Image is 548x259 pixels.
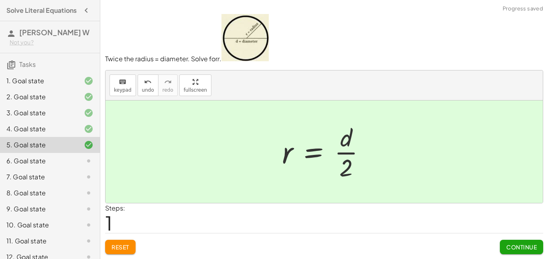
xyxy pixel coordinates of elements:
span: undo [142,87,154,93]
label: Steps: [105,204,125,212]
button: redoredo [158,74,178,96]
i: Task finished and correct. [84,76,93,86]
div: 3. Goal state [6,108,71,118]
div: 1. Goal state [6,76,71,86]
button: Continue [500,240,543,254]
i: Task not started. [84,172,93,182]
span: Progress saved [503,5,543,13]
div: 4. Goal state [6,124,71,134]
h4: Solve Literal Equations [6,6,77,15]
i: Task finished and correct. [84,108,93,118]
button: Reset [105,240,136,254]
i: Task not started. [84,188,93,198]
div: 8. Goal state [6,188,71,198]
span: keypad [114,87,132,93]
i: Task not started. [84,204,93,214]
em: r [217,54,219,63]
i: Task not started. [84,156,93,166]
i: undo [144,77,152,87]
div: 11. Goal state [6,236,71,246]
button: undoundo [138,74,158,96]
div: Not you? [10,38,93,46]
i: redo [164,77,172,87]
div: 10. Goal state [6,220,71,230]
span: redo [162,87,173,93]
button: keyboardkeypad [110,74,136,96]
i: Task finished and correct. [84,140,93,150]
img: 14b5c0001395c05bc74f959f887bce228e88ce8245eab6dd5f2e1873d710bb03.png [221,14,269,61]
p: Twice the radius = diameter. Solve for . [105,14,543,64]
div: 5. Goal state [6,140,71,150]
span: Continue [506,243,537,251]
span: [PERSON_NAME] W [19,28,89,37]
span: fullscreen [184,87,207,93]
div: 9. Goal state [6,204,71,214]
i: Task not started. [84,236,93,246]
div: 6. Goal state [6,156,71,166]
i: Task not started. [84,220,93,230]
div: 7. Goal state [6,172,71,182]
i: Task finished and correct. [84,124,93,134]
span: Reset [112,243,129,251]
i: Task finished and correct. [84,92,93,102]
div: 2. Goal state [6,92,71,102]
button: fullscreen [179,74,211,96]
span: Tasks [19,60,36,68]
i: keyboard [119,77,126,87]
span: 1 [105,211,112,235]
